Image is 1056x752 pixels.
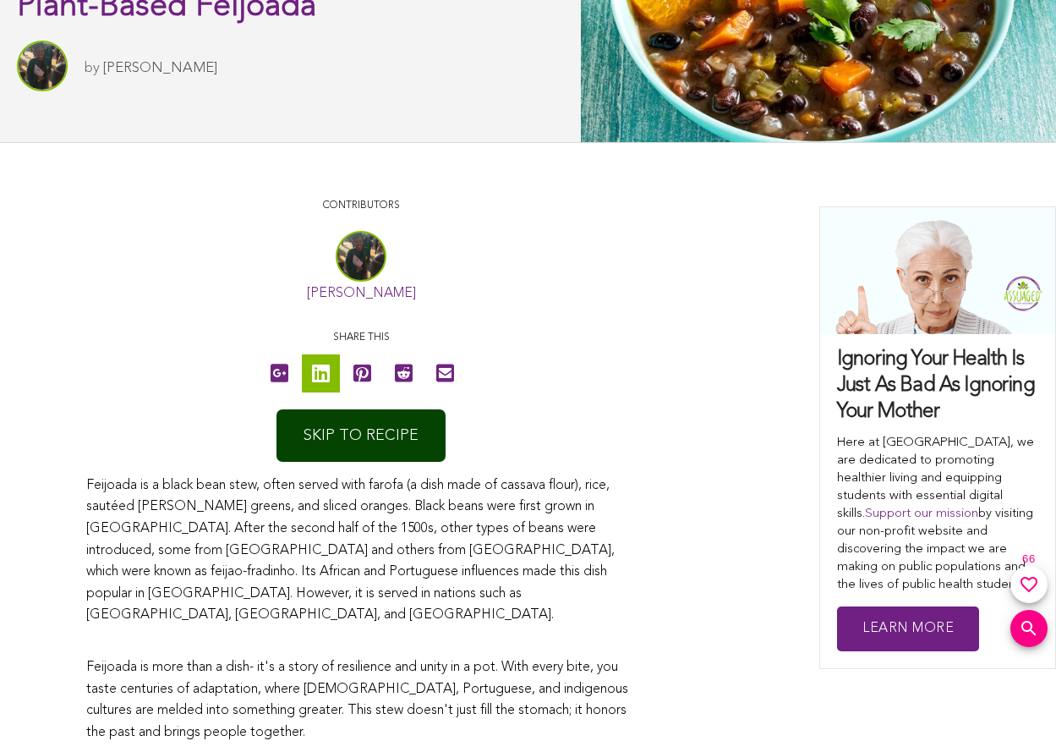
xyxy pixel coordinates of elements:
[837,607,979,651] a: Learn More
[86,330,636,346] p: Share this
[17,41,68,91] img: Alexis Fedrick
[86,475,636,627] p: Feijoada is a black bean stew, often served with farofa (a dish made of cassava flour), rice, sau...
[971,671,1056,752] iframe: Chat Widget
[103,61,217,75] a: [PERSON_NAME]
[86,657,636,744] p: Feijoada is more than a dish- it's a story of resilience and unity in a pot. With every bite, you...
[85,61,100,75] span: by
[276,409,446,462] a: SKIP TO RECIPE
[307,287,416,300] a: [PERSON_NAME]
[86,198,636,214] p: CONTRIBUTORS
